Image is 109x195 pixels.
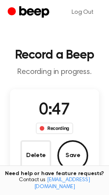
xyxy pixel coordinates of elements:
[20,140,51,171] button: Delete Audio Record
[8,5,51,20] a: Beep
[5,177,104,190] span: Contact us
[36,123,73,134] div: Recording
[64,3,101,21] a: Log Out
[34,177,90,190] a: [EMAIL_ADDRESS][DOMAIN_NAME]
[39,102,70,118] span: 0:47
[57,140,88,171] button: Save Audio Record
[6,49,103,61] h1: Record a Beep
[6,67,103,77] p: Recording in progress.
